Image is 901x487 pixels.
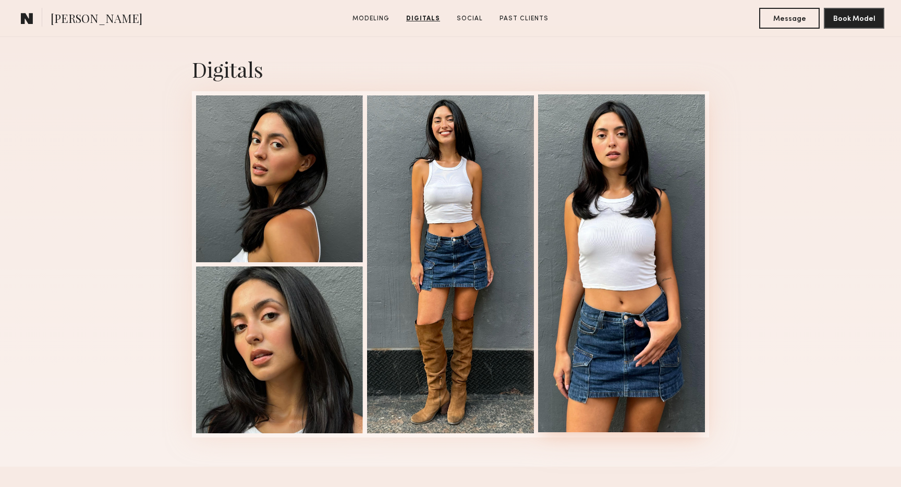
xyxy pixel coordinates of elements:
[348,14,394,23] a: Modeling
[824,14,884,22] a: Book Model
[51,10,142,29] span: [PERSON_NAME]
[453,14,487,23] a: Social
[402,14,444,23] a: Digitals
[759,8,820,29] button: Message
[495,14,553,23] a: Past Clients
[824,8,884,29] button: Book Model
[192,55,709,83] div: Digitals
